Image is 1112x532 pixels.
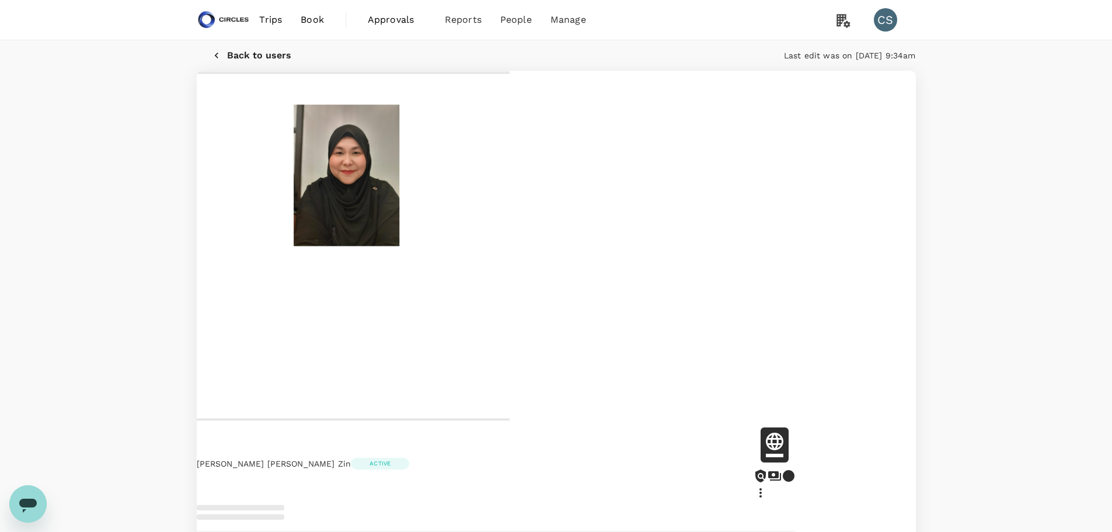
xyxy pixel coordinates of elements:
div: CS [874,8,897,32]
p: Last edit was on [DATE] 9:34am [784,50,916,61]
span: [PERSON_NAME] [PERSON_NAME] Zin [197,459,351,468]
button: Back to users [197,40,308,71]
p: Back to users [227,50,291,61]
span: Manage [550,13,586,27]
img: Azizi Ratna Yulis [197,71,510,421]
span: Reports [445,13,482,27]
p: Active [369,459,391,468]
iframe: Button to launch messaging window, conversation in progress [9,485,47,523]
span: Book [301,13,324,27]
span: Approvals [368,13,426,27]
span: People [500,13,532,27]
span: Trips [259,13,282,27]
img: Circles [197,7,250,33]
